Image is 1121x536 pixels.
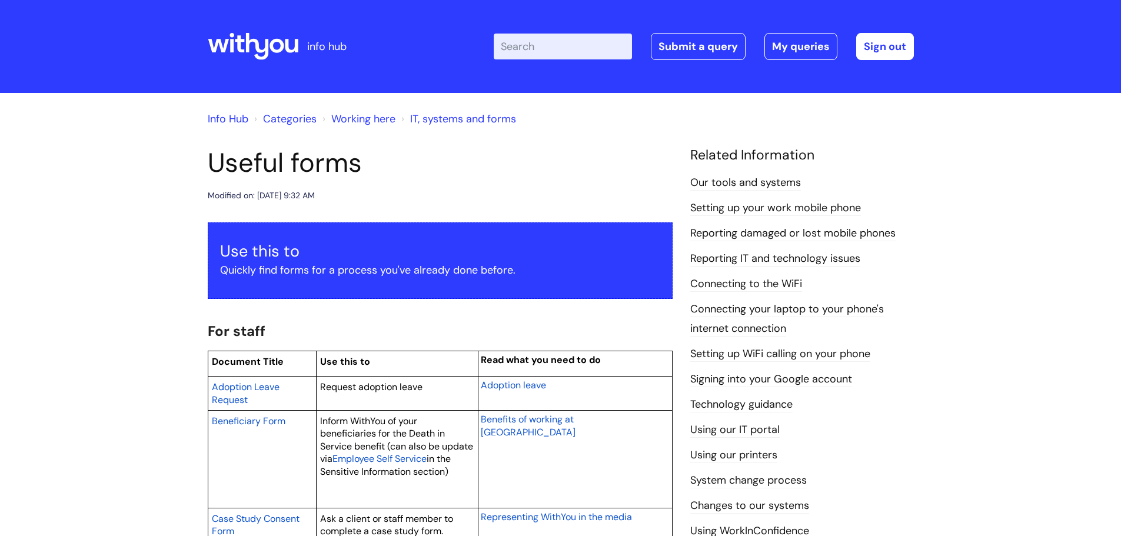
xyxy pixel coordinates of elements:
span: Employee Self Service [332,452,427,465]
h1: Useful forms [208,147,673,179]
a: Sign out [856,33,914,60]
a: Using our IT portal [690,422,780,438]
span: Adoption Leave Request [212,381,280,406]
a: My queries [764,33,837,60]
span: Inform WithYou of your beneficiaries for the Death in Service benefit (can also be update via [320,415,473,465]
h4: Related Information [690,147,914,164]
a: Benefits of working at [GEOGRAPHIC_DATA] [481,412,576,439]
h3: Use this to [220,242,660,261]
a: Working here [331,112,395,126]
p: Quickly find forms for a process you've already done before. [220,261,660,279]
span: Benefits of working at [GEOGRAPHIC_DATA] [481,413,576,438]
a: Adoption leave [481,378,546,392]
a: Representing WithYou in the media [481,510,632,524]
a: Connecting your laptop to your phone's internet connection [690,302,884,336]
a: System change process [690,473,807,488]
a: Setting up your work mobile phone [690,201,861,216]
a: Beneficiary Form [212,414,285,428]
li: Solution home [251,109,317,128]
span: Read what you need to do [481,354,601,366]
input: Search [494,34,632,59]
a: Changes to our systems [690,498,809,514]
a: Categories [263,112,317,126]
a: Connecting to the WiFi [690,277,802,292]
span: Document Title [212,355,284,368]
p: info hub [307,37,347,56]
a: Setting up WiFi calling on your phone [690,347,870,362]
a: Signing into your Google account [690,372,852,387]
span: Beneficiary Form [212,415,285,427]
span: Representing WithYou in the media [481,511,632,523]
a: Adoption Leave Request [212,379,280,407]
a: Info Hub [208,112,248,126]
a: Technology guidance [690,397,793,412]
li: IT, systems and forms [398,109,516,128]
a: IT, systems and forms [410,112,516,126]
span: Request adoption leave [320,381,423,393]
a: Our tools and systems [690,175,801,191]
li: Working here [320,109,395,128]
div: Modified on: [DATE] 9:32 AM [208,188,315,203]
a: Using our printers [690,448,777,463]
div: | - [494,33,914,60]
span: Use this to [320,355,370,368]
a: Employee Self Service [332,451,427,465]
span: in the Sensitive Information section) [320,452,451,478]
span: Adoption leave [481,379,546,391]
span: For staff [208,322,265,340]
a: Submit a query [651,33,746,60]
a: Reporting damaged or lost mobile phones [690,226,896,241]
a: Reporting IT and technology issues [690,251,860,267]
